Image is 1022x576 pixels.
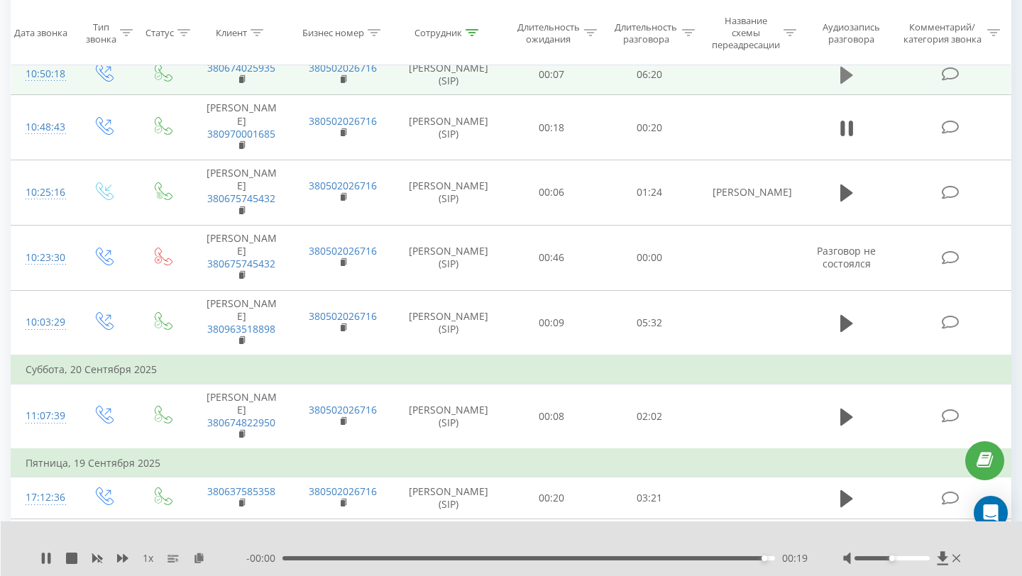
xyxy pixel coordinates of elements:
[394,290,503,355] td: [PERSON_NAME] (SIP)
[11,355,1011,384] td: Суббота, 20 Сентября 2025
[191,384,292,449] td: [PERSON_NAME]
[600,95,698,160] td: 00:20
[516,21,581,45] div: Длительность ожидания
[26,244,60,272] div: 10:23:30
[309,403,377,416] a: 380502026716
[503,160,601,226] td: 00:06
[191,290,292,355] td: [PERSON_NAME]
[394,225,503,290] td: [PERSON_NAME] (SIP)
[26,113,60,141] div: 10:48:43
[817,244,876,270] span: Разговор не состоялся
[613,21,678,45] div: Длительность разговора
[901,21,984,45] div: Комментарий/категория звонка
[394,54,503,95] td: [PERSON_NAME] (SIP)
[86,21,116,45] div: Тип звонка
[191,225,292,290] td: [PERSON_NAME]
[889,555,895,561] div: Accessibility label
[503,54,601,95] td: 00:07
[26,309,60,336] div: 10:03:29
[309,309,377,323] a: 380502026716
[600,477,698,519] td: 03:21
[26,484,60,511] div: 17:12:36
[600,384,698,449] td: 02:02
[813,21,890,45] div: Аудиозапись разговора
[207,322,275,336] a: 380963518898
[11,449,1011,477] td: Пятница, 19 Сентября 2025
[309,179,377,192] a: 380502026716
[503,225,601,290] td: 00:46
[394,477,503,519] td: [PERSON_NAME] (SIP)
[207,257,275,270] a: 380675745432
[309,244,377,257] a: 380502026716
[26,402,60,430] div: 11:07:39
[698,160,800,226] td: [PERSON_NAME]
[309,114,377,128] a: 380502026716
[974,496,1008,530] div: Open Intercom Messenger
[302,27,364,39] div: Бизнес номер
[14,27,67,39] div: Дата звонка
[309,484,377,498] a: 380502026716
[246,551,282,565] span: - 00:00
[394,95,503,160] td: [PERSON_NAME] (SIP)
[207,484,275,498] a: 380637585358
[394,160,503,226] td: [PERSON_NAME] (SIP)
[216,27,247,39] div: Клиент
[711,15,780,51] div: Название схемы переадресации
[145,27,174,39] div: Статус
[191,160,292,226] td: [PERSON_NAME]
[503,290,601,355] td: 00:09
[503,384,601,449] td: 00:08
[503,95,601,160] td: 00:18
[600,160,698,226] td: 01:24
[207,416,275,429] a: 380674822950
[503,477,601,519] td: 00:20
[782,551,808,565] span: 00:19
[207,127,275,140] a: 380970001685
[762,555,767,561] div: Accessibility label
[143,551,153,565] span: 1 x
[26,60,60,88] div: 10:50:18
[394,384,503,449] td: [PERSON_NAME] (SIP)
[414,27,462,39] div: Сотрудник
[600,54,698,95] td: 06:20
[191,95,292,160] td: [PERSON_NAME]
[207,192,275,205] a: 380675745432
[600,290,698,355] td: 05:32
[207,61,275,74] a: 380674025935
[600,225,698,290] td: 00:00
[309,61,377,74] a: 380502026716
[26,179,60,206] div: 10:25:16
